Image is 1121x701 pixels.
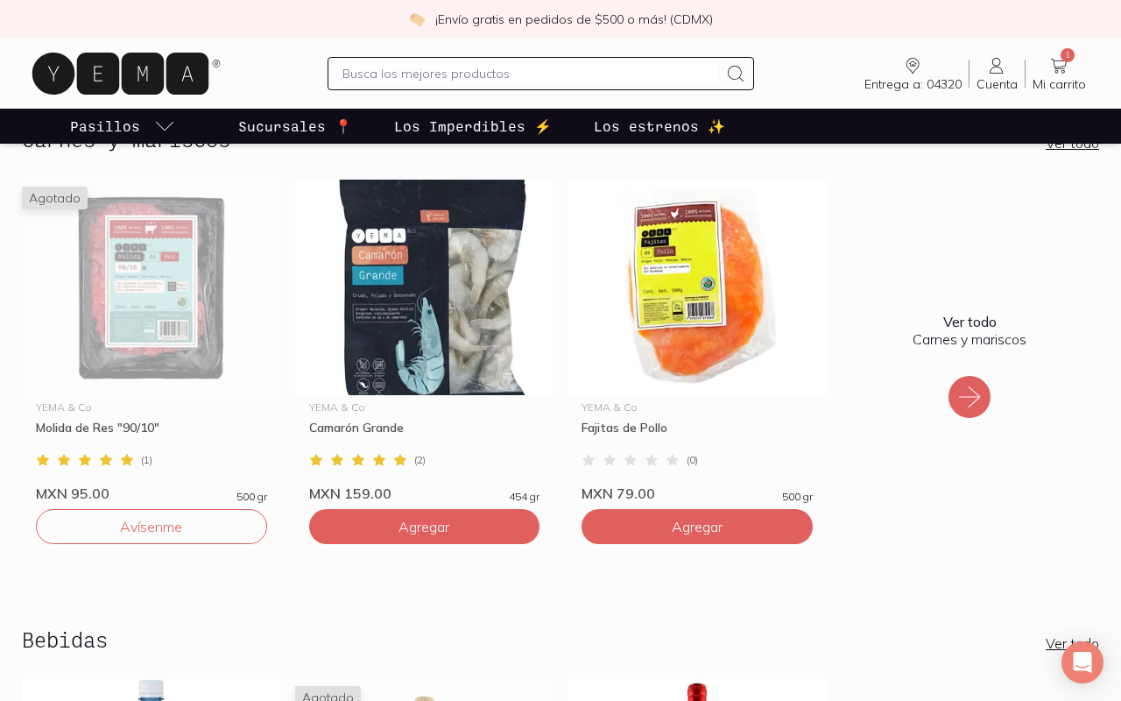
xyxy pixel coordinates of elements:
p: Los estrenos ✨ [594,116,725,137]
img: Fajitas de Pollo [568,180,827,395]
a: Ver todo [1046,634,1099,652]
span: ( 0 ) [687,455,698,465]
span: MXN 95.00 [36,485,109,502]
p: Carnes y mariscos [913,313,1026,348]
span: Agregar [398,518,449,535]
img: Molida de Res "90/10" [22,180,281,395]
button: Agregar [309,509,540,544]
span: 454 gr [509,492,539,502]
h2: Carnes y mariscos [22,128,230,151]
span: Agregar [672,518,723,535]
span: Agotado [22,187,88,209]
img: check [409,11,425,27]
p: Sucursales 📍 [238,116,352,137]
a: pasillo-todos-link [67,109,179,144]
div: Fajitas de Pollo [582,420,813,451]
span: ( 1 ) [141,455,152,465]
div: Molida de Res "90/10" [36,420,267,451]
span: 500 gr [782,492,813,502]
span: Mi carrito [1033,76,1086,92]
div: YEMA & Co [582,402,813,413]
button: Agregar [582,509,813,544]
a: Fajitas de PolloYEMA & CoFajitas de Pollo(0)MXN 79.00500 gr [568,180,827,502]
span: MXN 159.00 [309,485,391,502]
a: 1Mi carrito [1026,55,1093,92]
span: 1 [1061,48,1075,62]
a: Los Imperdibles ⚡️ [391,109,555,144]
div: YEMA & Co [36,402,267,413]
a: Sucursales 📍 [235,109,356,144]
div: YEMA & Co [309,402,540,413]
a: Los estrenos ✨ [590,109,729,144]
div: Open Intercom Messenger [1061,641,1103,683]
a: Entrega a: 04320 [857,55,969,92]
span: 500 gr [236,492,267,502]
img: Camarón Grande [295,180,554,395]
button: Avísenme [36,509,267,544]
h2: Bebidas [22,628,108,651]
span: MXN 79.00 [582,485,655,502]
p: Pasillos [70,116,140,137]
a: Molida de Res "90/10"AgotadoYEMA & CoMolida de Res "90/10"(1)MXN 95.00500 gr [22,180,281,502]
input: Busca los mejores productos [342,63,717,84]
a: Cuenta [969,55,1025,92]
div: Camarón Grande [309,420,540,451]
span: ( 2 ) [414,455,426,465]
p: Los Imperdibles ⚡️ [394,116,552,137]
span: Entrega a: 04320 [864,76,962,92]
span: Cuenta [976,76,1018,92]
p: ¡Envío gratis en pedidos de $500 o más! (CDMX) [435,11,713,28]
b: Ver todo [943,313,997,330]
a: Ver todoCarnes y mariscos [841,180,1100,551]
a: Camarón GrandeYEMA & CoCamarón Grande(2)MXN 159.00454 gr [295,180,554,502]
